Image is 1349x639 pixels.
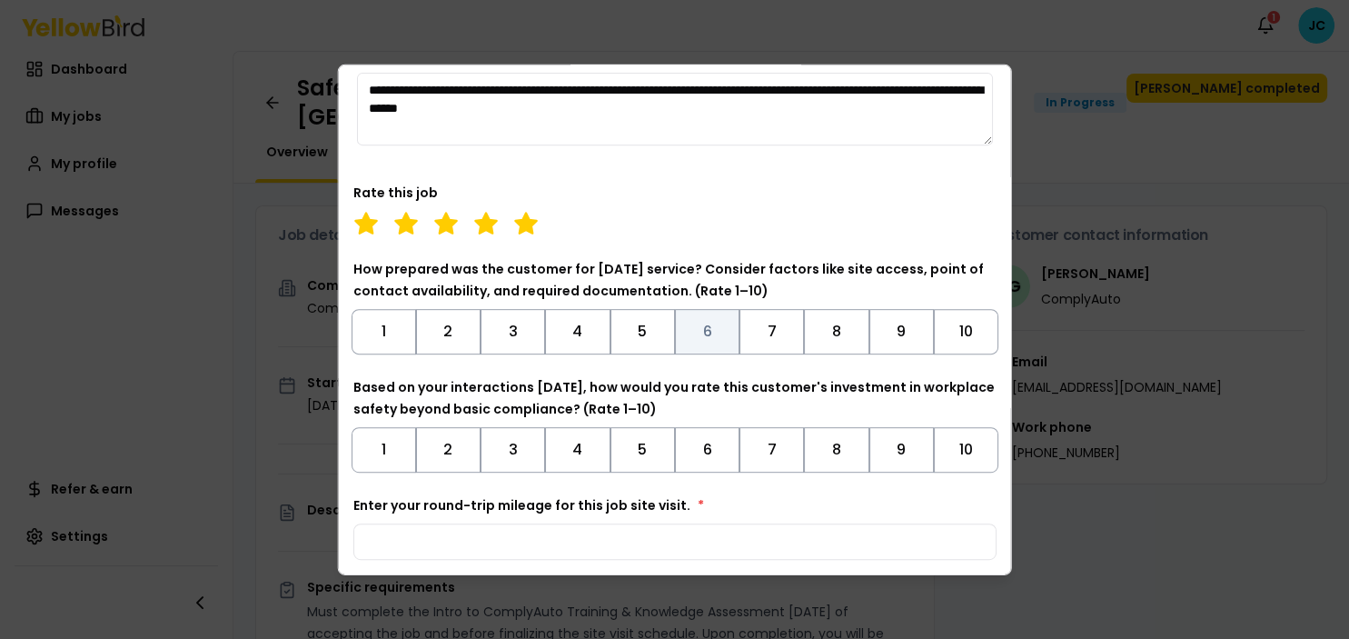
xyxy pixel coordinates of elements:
button: Toggle 8 [804,426,868,472]
label: Based on your interactions [DATE], how would you rate this customer's investment in workplace saf... [352,377,994,417]
button: Toggle 2 [415,426,480,472]
button: Toggle 5 [610,308,674,354]
button: Toggle 10 [934,426,998,472]
button: Toggle 10 [934,308,998,354]
button: Toggle 1 [351,308,415,354]
button: Toggle 5 [610,426,674,472]
label: Enter your round-trip mileage for this job site visit. [352,495,703,514]
button: Toggle 6 [675,426,739,472]
button: Toggle 7 [739,426,804,472]
button: Toggle 6 [675,308,739,354]
button: Toggle 9 [868,308,933,354]
label: Reason for service recommendations [356,46,621,65]
button: Toggle 2 [415,308,480,354]
button: Toggle 3 [481,426,545,472]
button: Toggle 3 [481,308,545,354]
button: Toggle 1 [351,426,415,472]
label: How prepared was the customer for [DATE] service? Consider factors like site access, point of con... [352,259,983,299]
button: Toggle 4 [545,426,610,472]
label: Rate this job [352,183,437,201]
button: Toggle 8 [804,308,868,354]
button: Toggle 7 [739,308,804,354]
button: Toggle 4 [545,308,610,354]
button: Toggle 9 [868,426,933,472]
